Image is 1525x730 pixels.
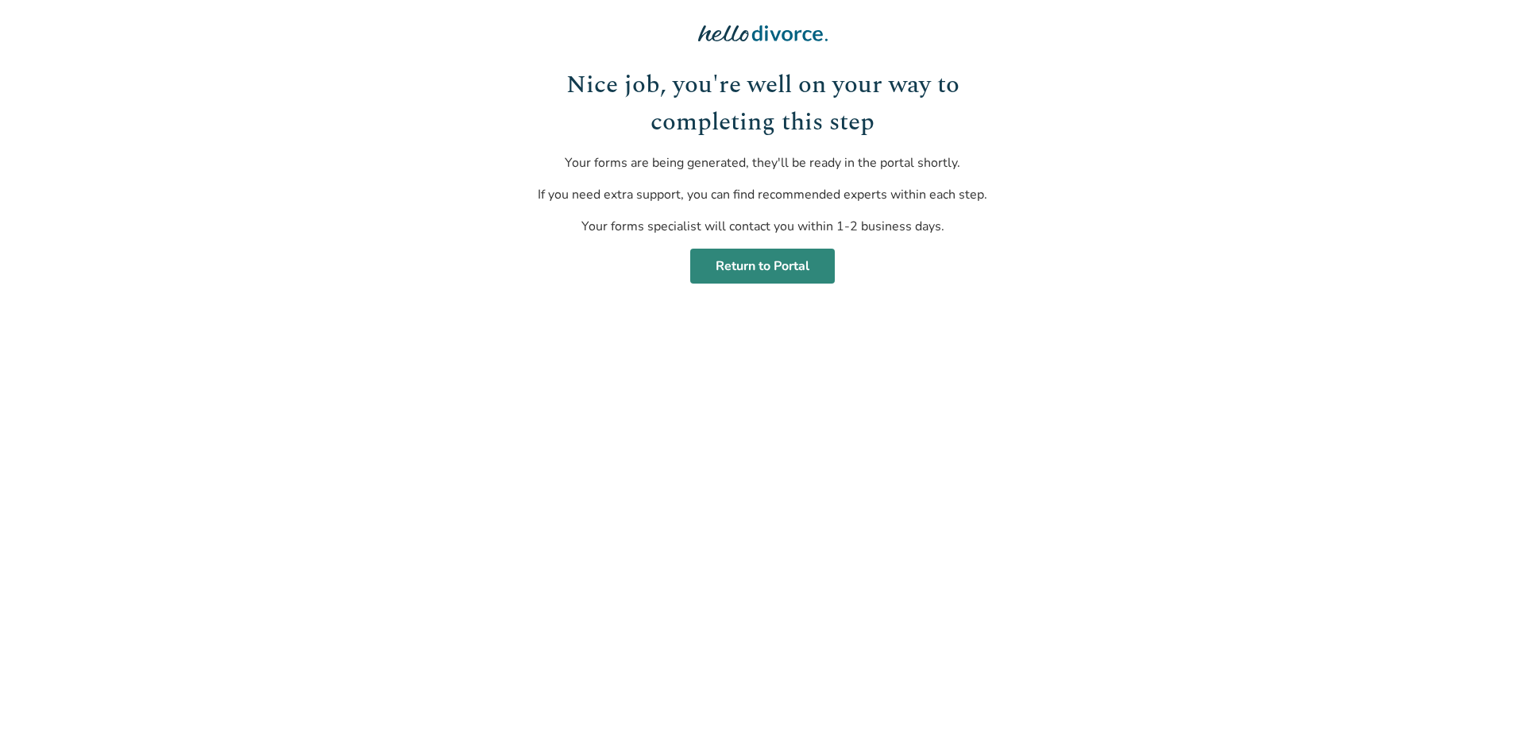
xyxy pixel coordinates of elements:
[523,217,1002,236] p: Your forms specialist will contact you within 1-2 business days.
[523,153,1002,172] p: Your forms are being generated, they'll be ready in the portal shortly.
[523,185,1002,204] p: If you need extra support, you can find recommended experts within each step.
[523,67,1002,141] h1: Nice job, you're well on your way to completing this step
[1446,654,1525,730] iframe: Chat Widget
[690,249,835,284] a: Return to Portal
